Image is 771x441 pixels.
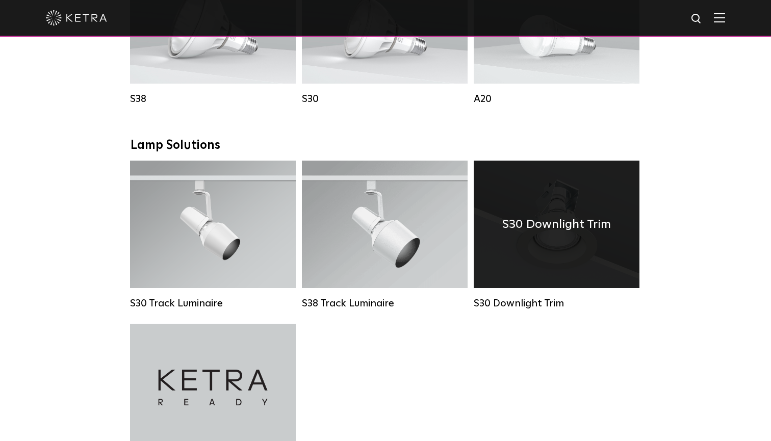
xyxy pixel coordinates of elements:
div: S30 [302,93,468,105]
div: Lamp Solutions [131,138,640,153]
a: S30 Track Luminaire Lumen Output:1100Colors:White / BlackBeam Angles:15° / 25° / 40° / 60° / 90°W... [130,161,296,308]
div: A20 [474,93,639,105]
img: search icon [690,13,703,25]
img: Hamburger%20Nav.svg [714,13,725,22]
div: S38 [130,93,296,105]
img: ketra-logo-2019-white [46,10,107,25]
div: S38 Track Luminaire [302,297,468,309]
h4: S30 Downlight Trim [502,215,611,234]
div: S30 Downlight Trim [474,297,639,309]
a: S30 Downlight Trim S30 Downlight Trim [474,161,639,308]
div: S30 Track Luminaire [130,297,296,309]
a: S38 Track Luminaire Lumen Output:1100Colors:White / BlackBeam Angles:10° / 25° / 40° / 60°Wattage... [302,161,468,308]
